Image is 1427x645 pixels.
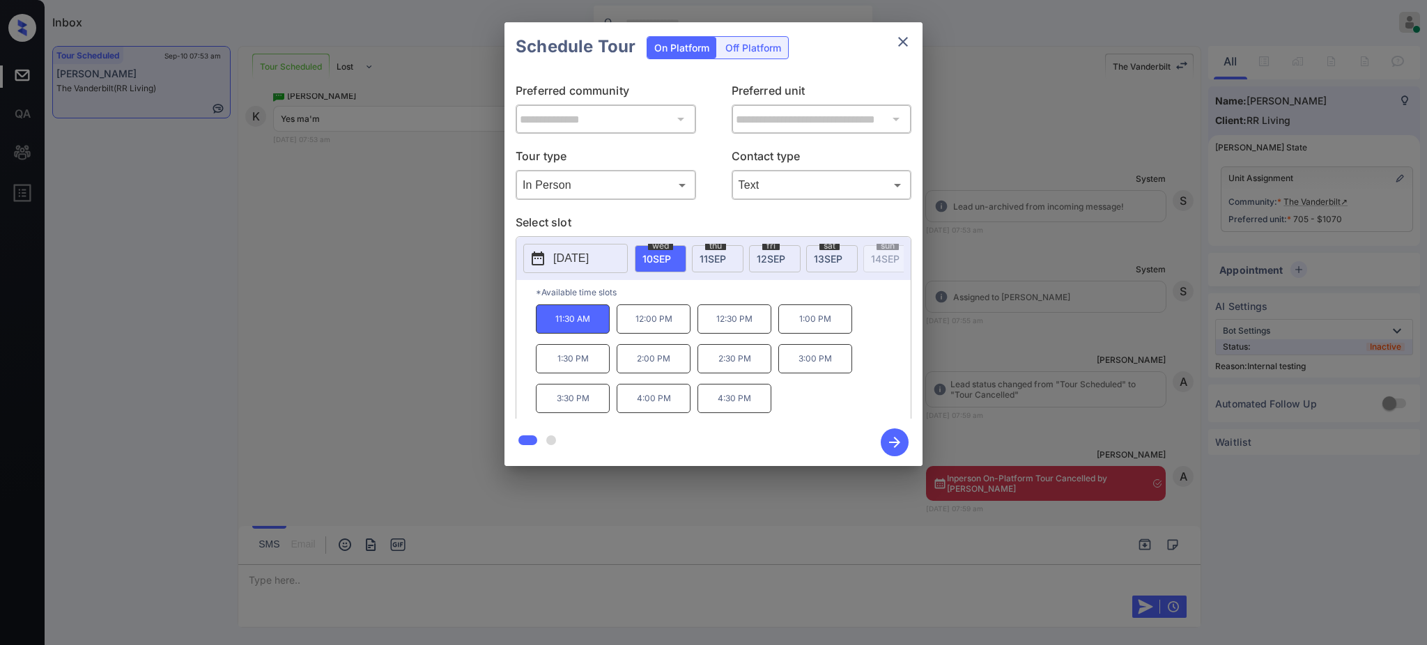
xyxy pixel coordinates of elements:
[536,384,610,413] p: 3:30 PM
[697,304,771,334] p: 12:30 PM
[642,253,671,265] span: 10 SEP
[735,173,909,196] div: Text
[516,214,911,236] p: Select slot
[617,344,691,373] p: 2:00 PM
[647,37,716,59] div: On Platform
[732,82,912,104] p: Preferred unit
[648,242,673,250] span: wed
[692,245,743,272] div: date-select
[718,37,788,59] div: Off Platform
[757,253,785,265] span: 12 SEP
[732,148,912,170] p: Contact type
[617,304,691,334] p: 12:00 PM
[519,173,693,196] div: In Person
[516,82,696,104] p: Preferred community
[617,384,691,413] p: 4:00 PM
[536,344,610,373] p: 1:30 PM
[536,280,911,304] p: *Available time slots
[553,250,589,267] p: [DATE]
[700,253,726,265] span: 11 SEP
[536,304,610,334] p: 11:30 AM
[705,242,726,250] span: thu
[523,244,628,273] button: [DATE]
[516,148,696,170] p: Tour type
[749,245,801,272] div: date-select
[762,242,780,250] span: fri
[889,28,917,56] button: close
[504,22,647,71] h2: Schedule Tour
[635,245,686,272] div: date-select
[814,253,842,265] span: 13 SEP
[819,242,840,250] span: sat
[778,304,852,334] p: 1:00 PM
[872,424,917,460] button: btn-next
[697,344,771,373] p: 2:30 PM
[806,245,858,272] div: date-select
[697,384,771,413] p: 4:30 PM
[778,344,852,373] p: 3:00 PM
